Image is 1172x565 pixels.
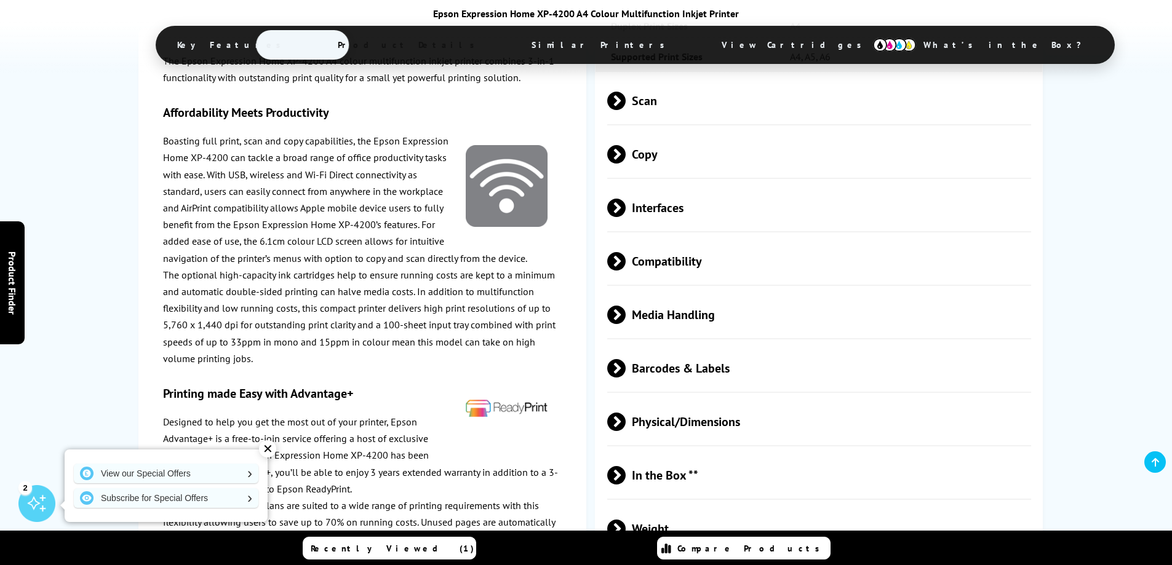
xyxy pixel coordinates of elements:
[163,133,562,267] p: Boasting full print, scan and copy capabilities, the Epson Expression Home XP-4200 can tackle a b...
[163,105,562,121] h3: Affordability Meets Productivity
[74,464,258,483] a: View our Special Offers
[513,30,690,60] span: Similar Printers
[607,132,1032,178] span: Copy
[18,481,32,494] div: 2
[159,30,306,60] span: Key Features
[607,292,1032,338] span: Media Handling
[6,251,18,314] span: Product Finder
[657,537,831,559] a: Compare Products
[607,399,1032,445] span: Physical/Dimensions
[607,346,1032,392] span: Barcodes & Labels
[607,78,1032,124] span: Scan
[607,239,1032,285] span: Compatibility
[466,379,548,438] img: epson-readyprint-logo-140.png
[703,29,891,61] span: View Cartridges
[607,185,1032,231] span: Interfaces
[607,506,1032,552] span: Weight
[873,38,916,52] img: cmyk-icon.svg
[905,30,1112,60] span: What’s in the Box?
[163,414,562,497] p: Designed to help you get the most out of your printer, Epson Advantage+ is a free-to-join service...
[319,30,500,60] span: Product Details
[311,543,474,554] span: Recently Viewed (1)
[303,537,476,559] a: Recently Viewed (1)
[607,452,1032,499] span: In the Box **
[677,543,826,554] span: Compare Products
[163,385,562,401] h3: Printing made Easy with Advantage+
[466,145,548,227] img: epson-wifi-grey-icon-140.png
[156,7,1017,20] div: Epson Expression Home XP-4200 A4 Colour Multifunction Inkjet Printer
[163,267,562,367] p: The optional high-capacity ink cartridges help to ensure running costs are kept to a minimum and ...
[259,440,276,457] div: ✕
[74,488,258,508] a: Subscribe for Special Offers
